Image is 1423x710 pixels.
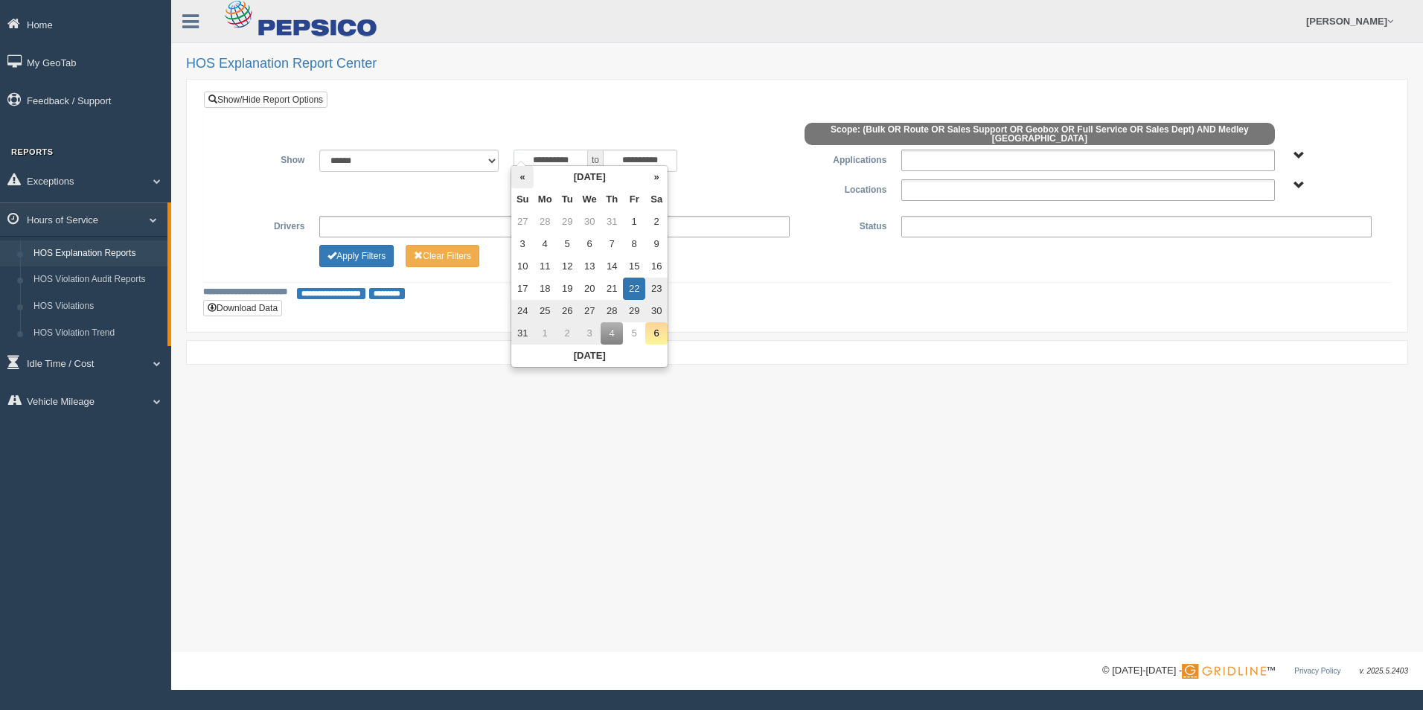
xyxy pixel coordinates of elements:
[601,188,623,211] th: Th
[511,255,534,278] td: 10
[645,255,668,278] td: 16
[511,322,534,345] td: 31
[406,245,479,267] button: Change Filter Options
[578,255,601,278] td: 13
[511,166,534,188] th: «
[797,179,894,197] label: Locations
[556,278,578,300] td: 19
[215,216,312,234] label: Drivers
[203,300,282,316] button: Download Data
[578,233,601,255] td: 6
[511,300,534,322] td: 24
[534,322,556,345] td: 1
[797,216,894,234] label: Status
[511,345,668,367] th: [DATE]
[578,322,601,345] td: 3
[511,233,534,255] td: 3
[601,233,623,255] td: 7
[215,150,312,167] label: Show
[534,233,556,255] td: 4
[534,166,645,188] th: [DATE]
[511,278,534,300] td: 17
[556,255,578,278] td: 12
[578,211,601,233] td: 30
[556,300,578,322] td: 26
[623,233,645,255] td: 8
[805,123,1275,145] span: Scope: (Bulk OR Route OR Sales Support OR Geobox OR Full Service OR Sales Dept) AND Medley [GEOGR...
[645,300,668,322] td: 30
[601,300,623,322] td: 28
[601,278,623,300] td: 21
[623,211,645,233] td: 1
[534,188,556,211] th: Mo
[797,150,894,167] label: Applications
[1182,664,1266,679] img: Gridline
[601,211,623,233] td: 31
[186,57,1408,71] h2: HOS Explanation Report Center
[27,266,167,293] a: HOS Violation Audit Reports
[556,211,578,233] td: 29
[645,211,668,233] td: 2
[511,211,534,233] td: 27
[623,300,645,322] td: 29
[623,255,645,278] td: 15
[1294,667,1340,675] a: Privacy Policy
[1360,667,1408,675] span: v. 2025.5.2403
[601,322,623,345] td: 4
[601,255,623,278] td: 14
[1102,663,1408,679] div: © [DATE]-[DATE] - ™
[645,233,668,255] td: 9
[27,240,167,267] a: HOS Explanation Reports
[645,188,668,211] th: Sa
[623,188,645,211] th: Fr
[645,278,668,300] td: 23
[204,92,327,108] a: Show/Hide Report Options
[588,150,603,172] span: to
[556,188,578,211] th: Tu
[578,300,601,322] td: 27
[534,278,556,300] td: 18
[534,211,556,233] td: 28
[623,322,645,345] td: 5
[578,278,601,300] td: 20
[534,255,556,278] td: 11
[556,322,578,345] td: 2
[319,245,394,267] button: Change Filter Options
[623,278,645,300] td: 22
[556,233,578,255] td: 5
[27,320,167,347] a: HOS Violation Trend
[645,322,668,345] td: 6
[511,188,534,211] th: Su
[534,300,556,322] td: 25
[645,166,668,188] th: »
[27,293,167,320] a: HOS Violations
[578,188,601,211] th: We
